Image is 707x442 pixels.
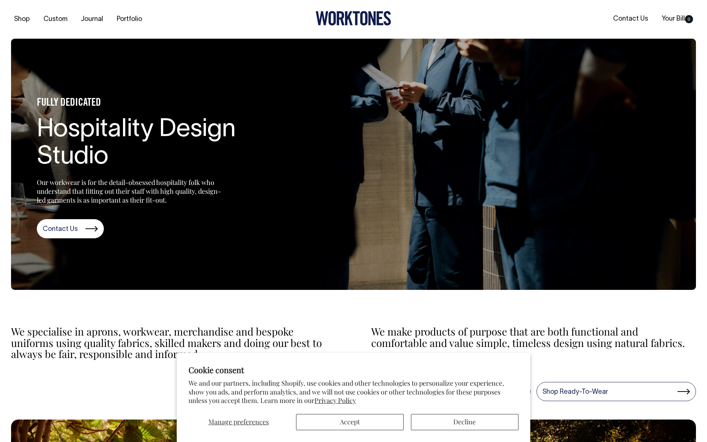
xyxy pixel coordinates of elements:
[11,13,33,25] a: Shop
[537,382,696,401] a: Shop Ready-To-Wear
[41,13,70,25] a: Custom
[11,326,336,360] p: We specialise in aprons, workwear, merchandise and bespoke uniforms using quality fabrics, skille...
[37,98,258,109] h4: FULLY DEDICATED
[371,326,696,349] p: We make products of purpose that are both functional and comfortable and value simple, timeless d...
[114,13,145,25] a: Portfolio
[610,13,651,25] a: Contact Us
[189,379,518,405] p: We and our partners, including Shopify, use cookies and other technologies to personalize your ex...
[659,13,696,25] a: Your Bill0
[296,414,404,430] button: Accept
[685,15,693,23] span: 0
[314,396,356,405] a: Privacy Policy
[78,13,106,25] a: Journal
[37,219,104,238] a: Contact Us
[411,414,518,430] button: Decline
[37,116,258,172] h1: Hospitality Design Studio
[37,178,221,204] p: Our workwear is for the detail-obsessed hospitality folk who understand that fitting out their st...
[189,414,289,430] button: Manage preferences
[208,417,269,426] span: Manage preferences
[189,365,518,375] h2: Cookie consent
[371,359,696,371] p: Now serving.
